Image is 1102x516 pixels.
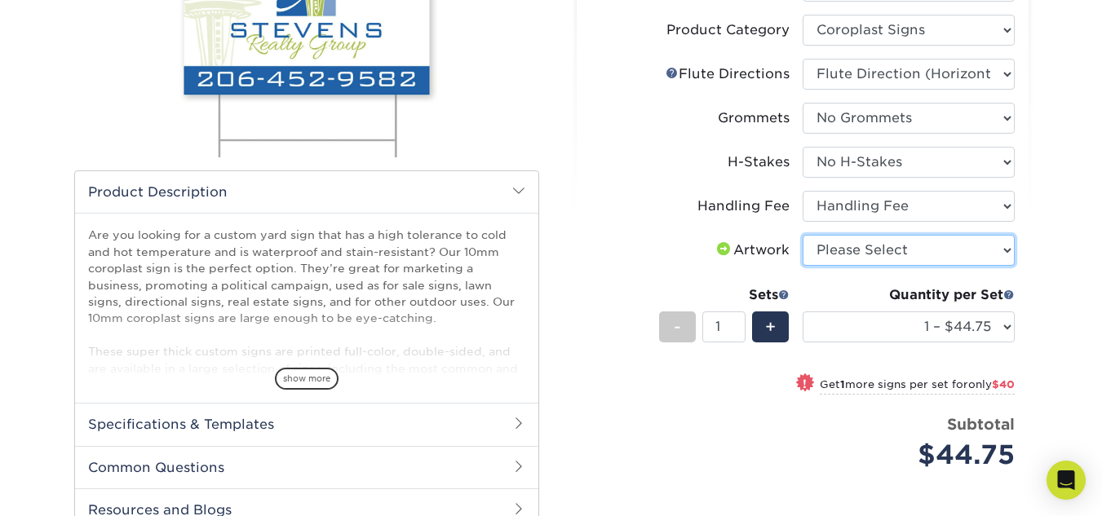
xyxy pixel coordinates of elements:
span: ! [803,375,807,392]
div: Grommets [718,108,790,128]
span: + [765,315,776,339]
div: Quantity per Set [803,285,1015,305]
div: Product Category [666,20,790,40]
span: only [968,378,1015,390]
span: show more [275,368,339,390]
h2: Product Description [75,171,538,213]
h2: Common Questions [75,446,538,488]
strong: 1 [840,378,845,390]
small: Get more signs per set for [820,378,1015,395]
div: Flute Directions [666,64,790,84]
strong: Subtotal [947,415,1015,433]
h2: Specifications & Templates [75,403,538,445]
div: Handling Fee [697,196,790,216]
span: - [674,315,681,339]
div: Open Intercom Messenger [1047,461,1086,500]
div: Sets [659,285,790,305]
div: Artwork [714,240,790,260]
div: H-Stakes [728,152,790,172]
div: $44.75 [815,435,1015,474]
span: $40 [992,378,1015,390]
